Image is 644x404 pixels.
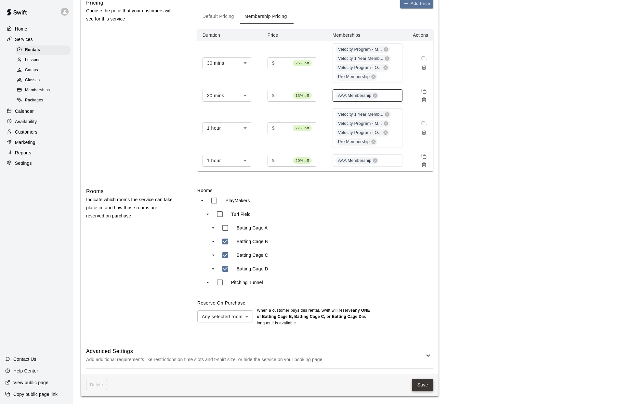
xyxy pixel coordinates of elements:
[25,77,40,84] span: Classes
[13,391,58,397] p: Copy public page link
[16,96,73,106] a: Packages
[5,117,68,126] a: Availability
[262,29,327,41] th: Price
[226,197,250,204] p: PlayMakers
[15,108,34,114] p: Calendar
[293,60,312,66] span: 25% off
[86,347,424,356] h6: Advanced Settings
[203,122,251,134] div: 1 hour
[203,155,251,167] div: 1 hour
[86,356,424,364] p: Add additional requirements like restrictions on time slots and t-shirt size, or hide the service...
[203,90,251,102] div: 30 mins
[412,379,433,391] button: Save
[293,92,312,99] span: 13% off
[335,120,390,127] div: Velocity Program - M...
[420,161,428,169] button: Remove price
[197,194,327,289] ul: swift facility view
[231,279,263,286] p: Pitching Tunnel
[15,26,27,32] p: Home
[25,47,40,53] span: Rentals
[420,55,428,63] button: Duplicate price
[5,34,68,44] div: Services
[335,158,374,164] span: AAA Membership
[272,125,275,132] p: $
[335,65,384,71] span: Velocity Program - O...
[237,252,268,258] p: Batting Cage C
[15,118,37,125] p: Availability
[237,266,268,272] p: Batting Cage D
[335,55,391,62] div: Velocity 1 Year Memb...
[15,129,37,135] p: Customers
[272,60,275,67] p: $
[16,86,71,95] div: Memberships
[15,160,32,166] p: Settings
[335,138,377,146] div: Pro Membership
[335,64,389,72] div: Velocity Program - O...
[420,152,428,161] button: Duplicate price
[335,130,384,136] span: Velocity Program - O...
[25,67,38,73] span: Camps
[293,157,312,164] span: 20% off
[5,127,68,137] a: Customers
[15,150,31,156] p: Reports
[197,29,262,41] th: Duration
[203,57,251,69] div: 30 mins
[231,211,251,217] p: Turf Field
[335,46,385,53] span: Velocity Program - M...
[335,129,389,137] div: Velocity Program - O...
[16,46,71,55] div: Rentals
[16,55,73,65] a: Lessons
[335,46,390,53] div: Velocity Program - M...
[5,106,68,116] a: Calendar
[25,57,41,63] span: Lessons
[335,139,372,145] span: Pro Membership
[335,111,391,118] div: Velocity 1 Year Memb...
[16,65,73,75] a: Camps
[197,310,253,322] div: Any selected room
[5,158,68,168] a: Settings
[420,96,428,104] button: Remove price
[197,8,239,24] button: Default Pricing
[272,157,275,164] p: $
[13,379,48,386] p: View public page
[257,307,371,327] p: When a customer buys this rental , Swift will reserve as long as it is available
[239,8,292,24] button: Membership Pricing
[86,196,177,220] p: Indicate which rooms the service can take place in, and how those rooms are reserved on purchase
[237,225,268,231] p: Batting Cage A
[420,128,428,137] button: Remove price
[420,87,428,96] button: Duplicate price
[16,56,71,65] div: Lessons
[335,157,379,164] div: AAA Membership
[335,74,372,80] span: Pro Membership
[335,73,377,81] div: Pro Membership
[335,111,386,118] span: Velocity 1 Year Memb...
[5,148,68,158] a: Reports
[15,139,35,146] p: Marketing
[293,125,312,131] span: 27% off
[16,85,73,96] a: Memberships
[5,24,68,34] a: Home
[5,137,68,147] a: Marketing
[25,97,43,104] span: Packages
[86,7,177,23] p: Choose the price that your customers will see for this service
[86,187,104,196] h6: Rooms
[16,66,71,75] div: Camps
[13,356,36,362] p: Contact Us
[237,238,268,245] p: Batting Cage B
[16,75,73,85] a: Classes
[335,121,385,127] span: Velocity Program - M...
[86,343,433,368] div: Advanced SettingsAdd additional requirements like restrictions on time slots and t-shirt size, or...
[335,56,386,62] span: Velocity 1 Year Memb...
[272,92,275,99] p: $
[16,96,71,105] div: Packages
[16,76,71,85] div: Classes
[197,300,245,306] label: Reserve On Purchase
[408,29,433,41] th: Actions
